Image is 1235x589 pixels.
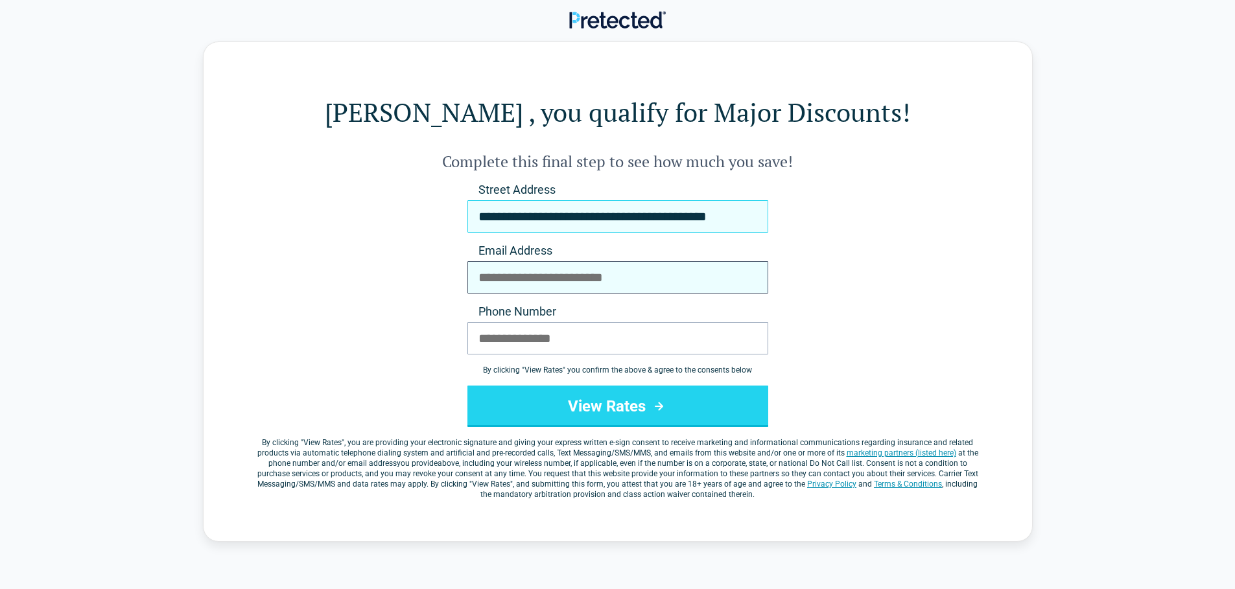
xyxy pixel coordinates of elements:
[255,151,980,172] h2: Complete this final step to see how much you save!
[467,386,768,427] button: View Rates
[255,94,980,130] h1: [PERSON_NAME] , you qualify for Major Discounts!
[847,448,956,457] a: marketing partners (listed here)
[807,479,856,489] a: Privacy Policy
[467,304,768,319] label: Phone Number
[467,182,768,198] label: Street Address
[874,479,942,489] a: Terms & Conditions
[303,438,342,447] span: View Rates
[467,365,768,375] div: By clicking " View Rates " you confirm the above & agree to the consents below
[255,437,980,500] label: By clicking " ", you are providing your electronic signature and giving your express written e-si...
[467,243,768,259] label: Email Address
